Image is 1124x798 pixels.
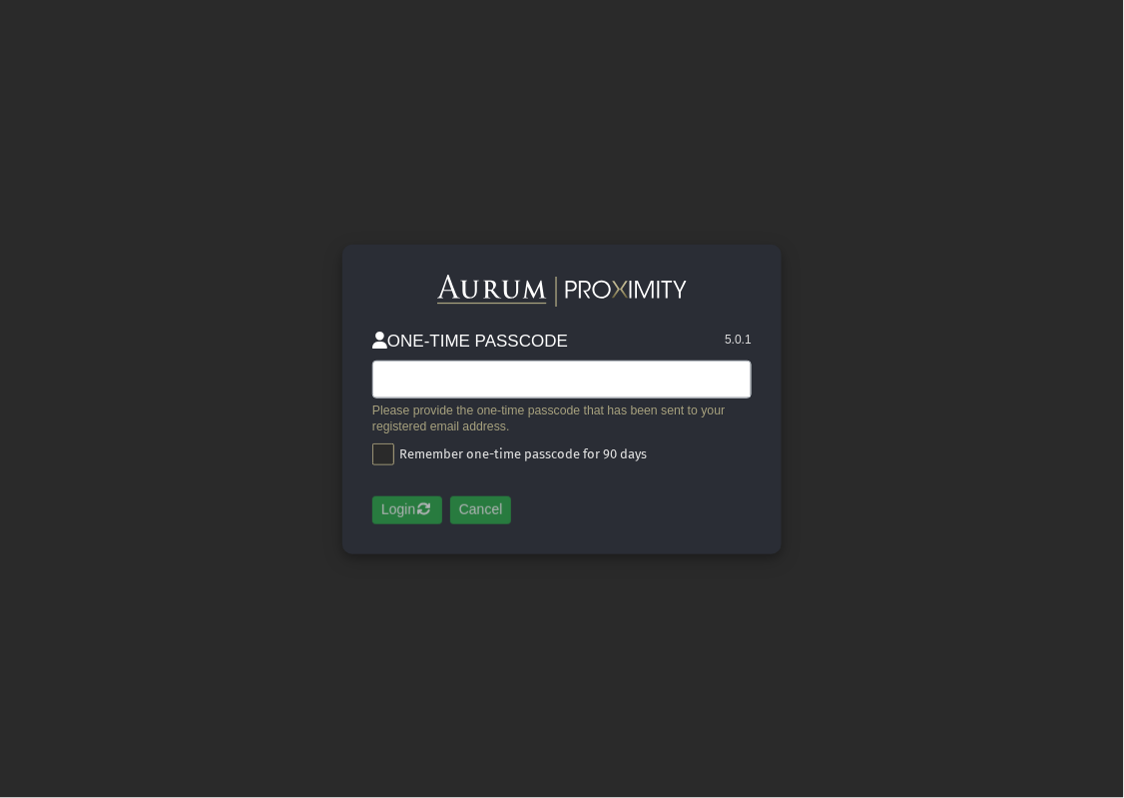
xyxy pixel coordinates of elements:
div: 5.0.1 [725,332,752,361]
div: Please provide the one-time passcode that has been sent to your registered email address. [372,402,752,435]
span: Remember one-time passcode for 90 days [394,446,647,461]
img: Aurum-Proximity%20white.svg [437,275,687,308]
button: Cancel [450,496,512,524]
button: Login [372,496,442,524]
h3: ONE-TIME PASSCODE [372,332,568,353]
